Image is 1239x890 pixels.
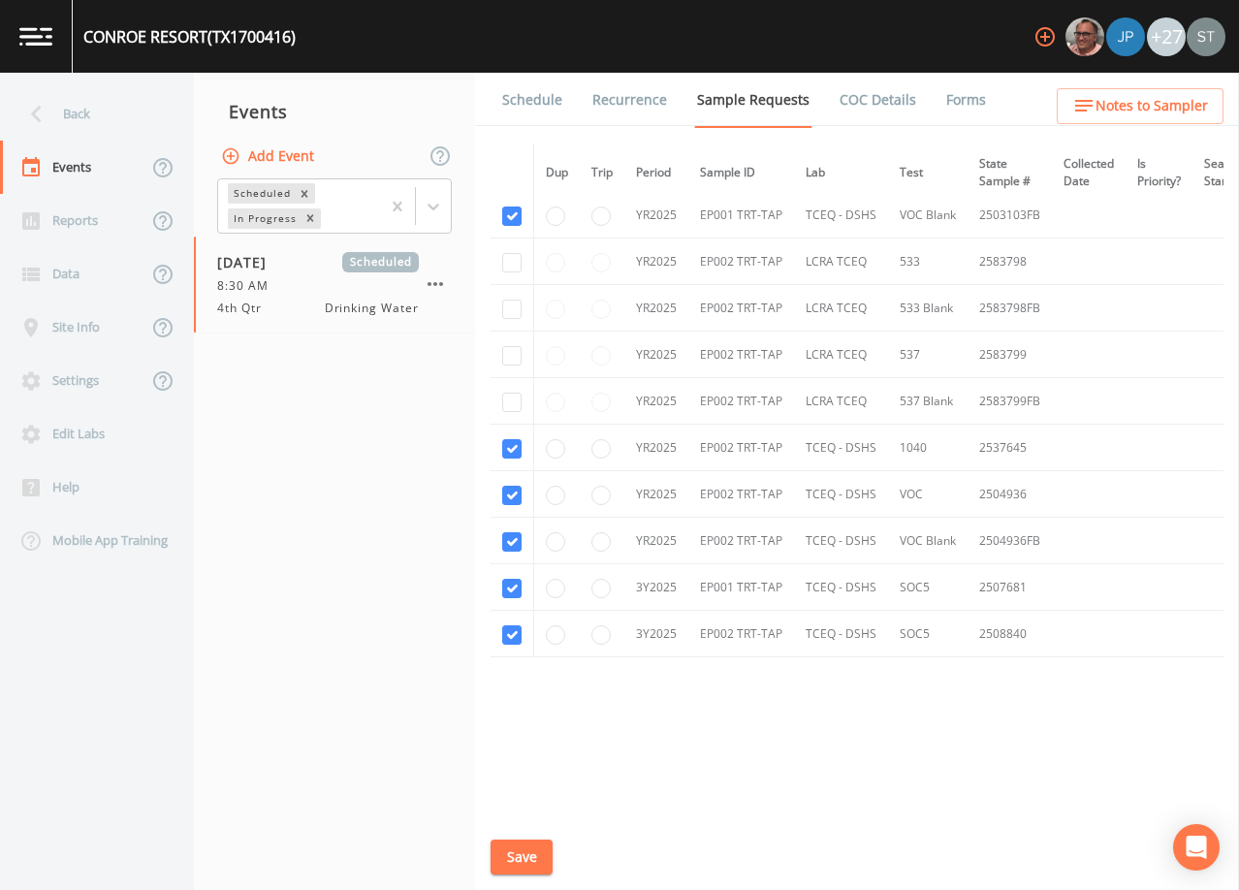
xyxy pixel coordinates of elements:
td: 2583798 [968,238,1052,285]
div: Remove In Progress [300,208,321,229]
td: 2504936FB [968,518,1052,564]
td: 2508840 [968,611,1052,657]
td: 2507681 [968,564,1052,611]
a: Schedule [499,73,565,127]
td: VOC Blank [888,518,968,564]
a: Sample Requests [694,73,812,128]
button: Notes to Sampler [1057,88,1223,124]
td: YR2025 [624,285,688,332]
div: Remove Scheduled [294,183,315,204]
td: TCEQ - DSHS [794,192,888,238]
th: Dup [534,143,581,203]
td: 533 [888,238,968,285]
td: TCEQ - DSHS [794,471,888,518]
span: 8:30 AM [217,277,280,295]
div: Events [194,87,475,136]
td: 2504936 [968,471,1052,518]
td: YR2025 [624,238,688,285]
td: VOC Blank [888,192,968,238]
a: Forms [943,73,989,127]
div: CONROE RESORT (TX1700416) [83,25,296,48]
td: LCRA TCEQ [794,285,888,332]
img: cb9926319991c592eb2b4c75d39c237f [1187,17,1225,56]
td: 1040 [888,425,968,471]
div: Scheduled [228,183,294,204]
td: TCEQ - DSHS [794,564,888,611]
td: EP002 TRT-TAP [688,425,794,471]
td: SOC5 [888,564,968,611]
th: Collected Date [1052,143,1126,203]
div: In Progress [228,208,300,229]
td: EP002 TRT-TAP [688,471,794,518]
td: YR2025 [624,471,688,518]
span: Scheduled [342,252,419,272]
td: 3Y2025 [624,564,688,611]
a: [DATE]Scheduled8:30 AM4th QtrDrinking Water [194,237,475,334]
div: Joshua gere Paul [1105,17,1146,56]
img: logo [19,27,52,46]
td: YR2025 [624,332,688,378]
button: Save [491,840,553,875]
td: YR2025 [624,192,688,238]
td: 537 [888,332,968,378]
td: LCRA TCEQ [794,238,888,285]
td: VOC [888,471,968,518]
td: EP002 TRT-TAP [688,238,794,285]
a: Recurrence [589,73,670,127]
div: +27 [1147,17,1186,56]
th: Is Priority? [1126,143,1192,203]
th: Trip [580,143,624,203]
td: 2583799 [968,332,1052,378]
span: Drinking Water [325,300,419,317]
th: Test [888,143,968,203]
td: 537 Blank [888,378,968,425]
span: [DATE] [217,252,280,272]
td: SOC5 [888,611,968,657]
div: Open Intercom Messenger [1173,824,1220,871]
th: Period [624,143,688,203]
td: YR2025 [624,378,688,425]
td: LCRA TCEQ [794,332,888,378]
td: 2583798FB [968,285,1052,332]
span: Notes to Sampler [1096,94,1208,118]
th: State Sample # [968,143,1052,203]
td: YR2025 [624,425,688,471]
td: EP001 TRT-TAP [688,564,794,611]
td: EP002 TRT-TAP [688,285,794,332]
td: 533 Blank [888,285,968,332]
img: e2d790fa78825a4bb76dcb6ab311d44c [1065,17,1104,56]
td: TCEQ - DSHS [794,518,888,564]
td: TCEQ - DSHS [794,425,888,471]
td: LCRA TCEQ [794,378,888,425]
td: 3Y2025 [624,611,688,657]
td: YR2025 [624,518,688,564]
td: 2537645 [968,425,1052,471]
th: Lab [794,143,888,203]
td: EP002 TRT-TAP [688,332,794,378]
button: Add Event [217,139,322,175]
th: Sample ID [688,143,794,203]
td: TCEQ - DSHS [794,611,888,657]
td: EP001 TRT-TAP [688,192,794,238]
td: 2583799FB [968,378,1052,425]
td: 2503103FB [968,192,1052,238]
div: Mike Franklin [1064,17,1105,56]
a: COC Details [837,73,919,127]
span: 4th Qtr [217,300,273,317]
td: EP002 TRT-TAP [688,611,794,657]
img: 41241ef155101aa6d92a04480b0d0000 [1106,17,1145,56]
td: EP002 TRT-TAP [688,378,794,425]
td: EP002 TRT-TAP [688,518,794,564]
